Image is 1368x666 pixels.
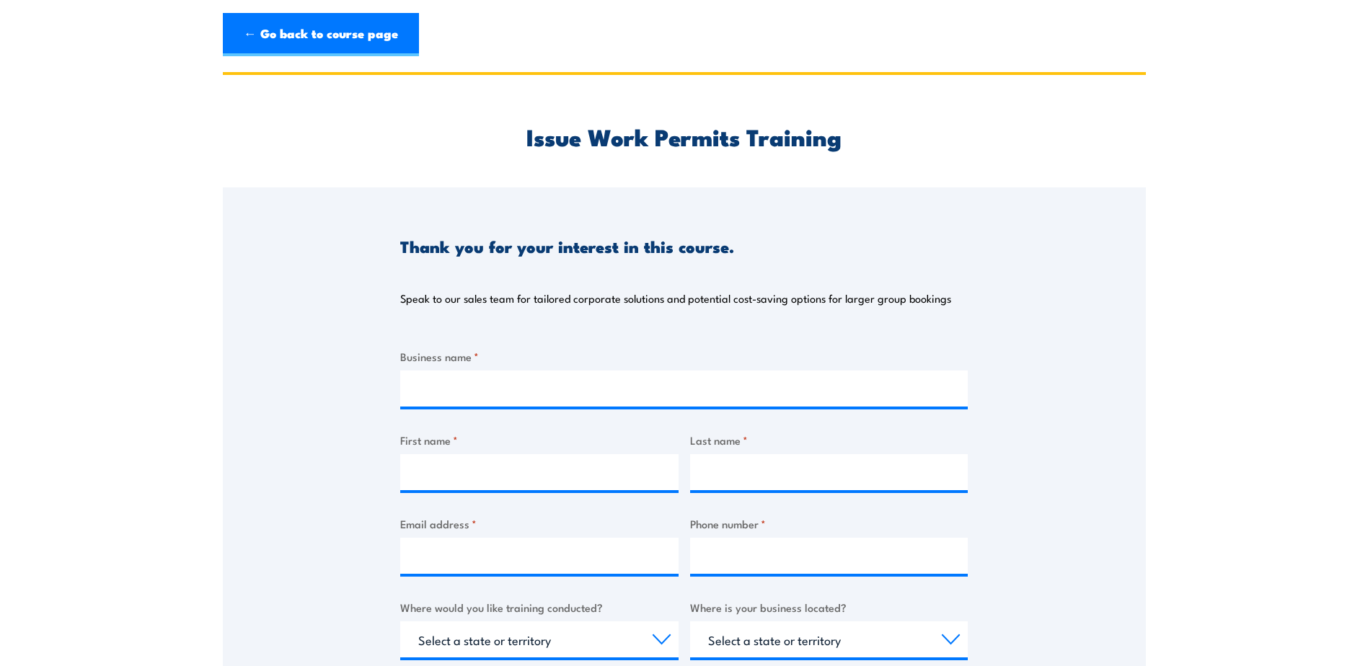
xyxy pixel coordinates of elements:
label: Where is your business located? [690,599,968,616]
label: Email address [400,515,679,532]
label: Where would you like training conducted? [400,599,679,616]
label: Phone number [690,515,968,532]
label: Last name [690,432,968,448]
h3: Thank you for your interest in this course. [400,238,734,254]
label: Business name [400,348,968,365]
h2: Issue Work Permits Training [400,126,968,146]
a: ← Go back to course page [223,13,419,56]
p: Speak to our sales team for tailored corporate solutions and potential cost-saving options for la... [400,291,951,306]
label: First name [400,432,679,448]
